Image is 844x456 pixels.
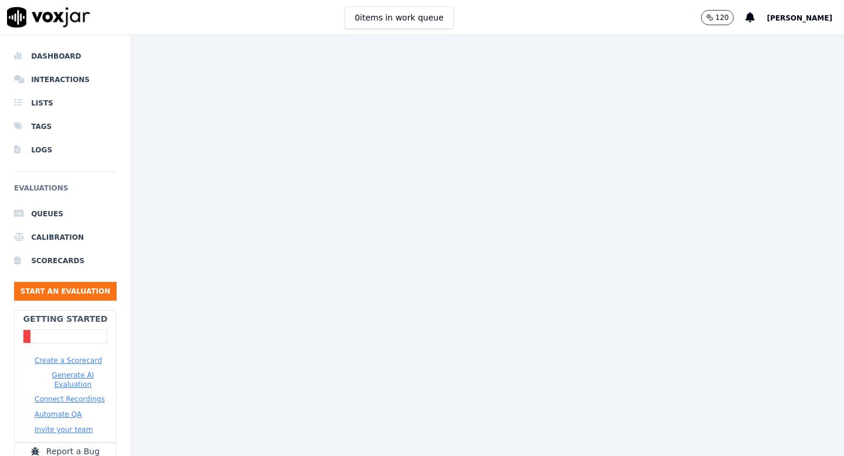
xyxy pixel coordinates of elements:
a: Calibration [14,226,117,249]
button: Automate QA [35,410,81,419]
button: 120 [701,10,746,25]
button: Connect Recordings [35,394,105,404]
button: [PERSON_NAME] [767,11,844,25]
a: Interactions [14,68,117,91]
img: voxjar logo [7,7,90,28]
p: 120 [716,13,729,22]
button: Start an Evaluation [14,282,117,301]
button: Invite your team [35,425,93,434]
span: [PERSON_NAME] [767,14,832,22]
a: Dashboard [14,45,117,68]
a: Scorecards [14,249,117,273]
a: Lists [14,91,117,115]
button: 120 [701,10,734,25]
a: Logs [14,138,117,162]
button: 0items in work queue [345,6,454,29]
button: Generate AI Evaluation [35,370,111,389]
h2: Getting Started [23,313,107,325]
h6: Evaluations [14,181,117,202]
button: Create a Scorecard [35,356,102,365]
a: Queues [14,202,117,226]
a: Tags [14,115,117,138]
